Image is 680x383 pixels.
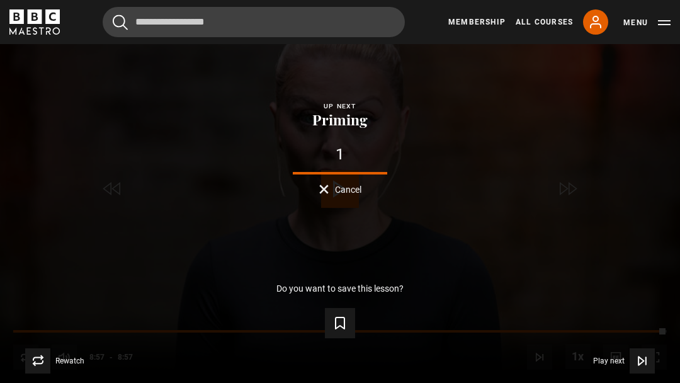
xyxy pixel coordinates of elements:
div: 1 [20,147,660,163]
span: Cancel [335,185,361,194]
button: Play next [593,348,655,374]
button: Rewatch [25,348,84,374]
button: Submit the search query [113,14,128,30]
div: Up next [20,101,660,112]
input: Search [103,7,405,37]
button: Toggle navigation [623,16,671,29]
p: Do you want to save this lesson? [276,284,404,293]
span: Play next [593,357,625,365]
span: Rewatch [55,357,84,365]
button: Cancel [319,185,361,194]
button: Priming [309,112,371,128]
a: Membership [448,16,506,28]
svg: BBC Maestro [9,9,60,35]
a: All Courses [516,16,573,28]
